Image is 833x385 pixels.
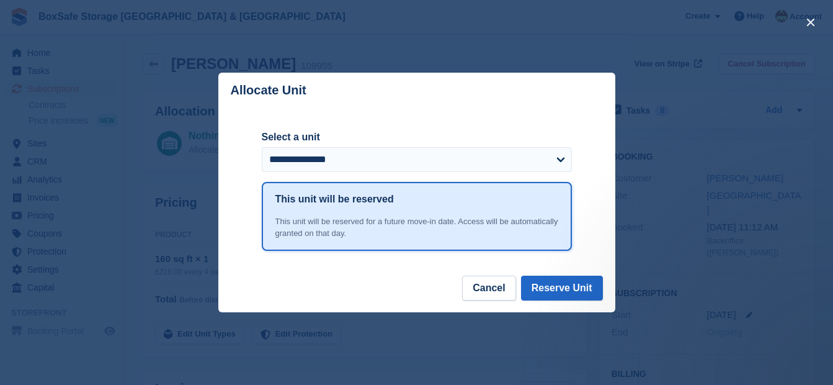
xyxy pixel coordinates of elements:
button: close [801,12,821,32]
button: Cancel [462,276,515,301]
h1: This unit will be reserved [275,192,394,207]
button: Reserve Unit [521,276,603,301]
div: This unit will be reserved for a future move-in date. Access will be automatically granted on tha... [275,215,558,240]
p: Allocate Unit [231,83,306,97]
label: Select a unit [262,130,572,145]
